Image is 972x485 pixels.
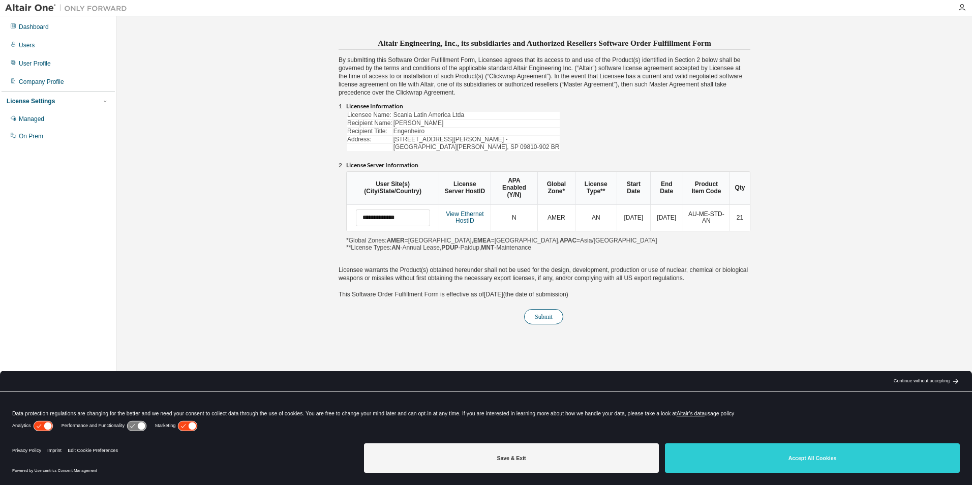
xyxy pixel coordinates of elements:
[346,171,750,252] div: *Global Zones: =[GEOGRAPHIC_DATA], =[GEOGRAPHIC_DATA], =Asia/[GEOGRAPHIC_DATA] **License Types: -...
[524,309,563,324] button: Submit
[347,120,392,127] td: Recipient Name:
[391,244,400,251] b: AN
[19,59,51,68] div: User Profile
[617,172,650,204] th: Start Date
[650,205,683,231] td: [DATE]
[347,112,392,119] td: Licensee Name:
[537,172,574,204] th: Global Zone*
[491,172,538,204] th: APA Enabled (Y/N)
[617,205,650,231] td: [DATE]
[560,237,576,244] b: APAC
[7,97,55,105] div: License Settings
[393,144,560,151] td: [GEOGRAPHIC_DATA][PERSON_NAME], SP 09810-902 BR
[386,237,404,244] b: AMER
[575,172,617,204] th: License Type**
[393,128,560,135] td: Engenheiro
[347,172,439,204] th: User Site(s) (City/State/Country)
[730,205,750,231] td: 21
[19,132,43,140] div: On Prem
[393,120,560,127] td: [PERSON_NAME]
[439,172,491,204] th: License Server HostID
[19,115,44,123] div: Managed
[441,244,458,251] b: PDUP
[19,23,49,31] div: Dashboard
[650,172,683,204] th: End Date
[19,41,35,49] div: Users
[339,36,750,50] h3: Altair Engineering, Inc., its subsidiaries and Authorized Resellers Software Order Fulfillment Form
[481,244,494,251] b: MNT
[347,136,392,143] td: Address:
[346,162,750,170] li: License Server Information
[491,205,538,231] td: N
[446,210,484,225] a: View Ethernet HostID
[730,172,750,204] th: Qty
[683,205,730,231] td: AU-ME-STD-AN
[393,112,560,119] td: Scania Latin America Ltda
[19,78,64,86] div: Company Profile
[347,128,392,135] td: Recipient Title:
[683,172,730,204] th: Product Item Code
[339,36,750,324] div: By submitting this Software Order Fulfillment Form, Licensee agrees that its access to and use of...
[393,136,560,143] td: [STREET_ADDRESS][PERSON_NAME] -
[5,3,132,13] img: Altair One
[537,205,574,231] td: AMER
[575,205,617,231] td: AN
[346,103,750,111] li: Licensee Information
[473,237,491,244] b: EMEA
